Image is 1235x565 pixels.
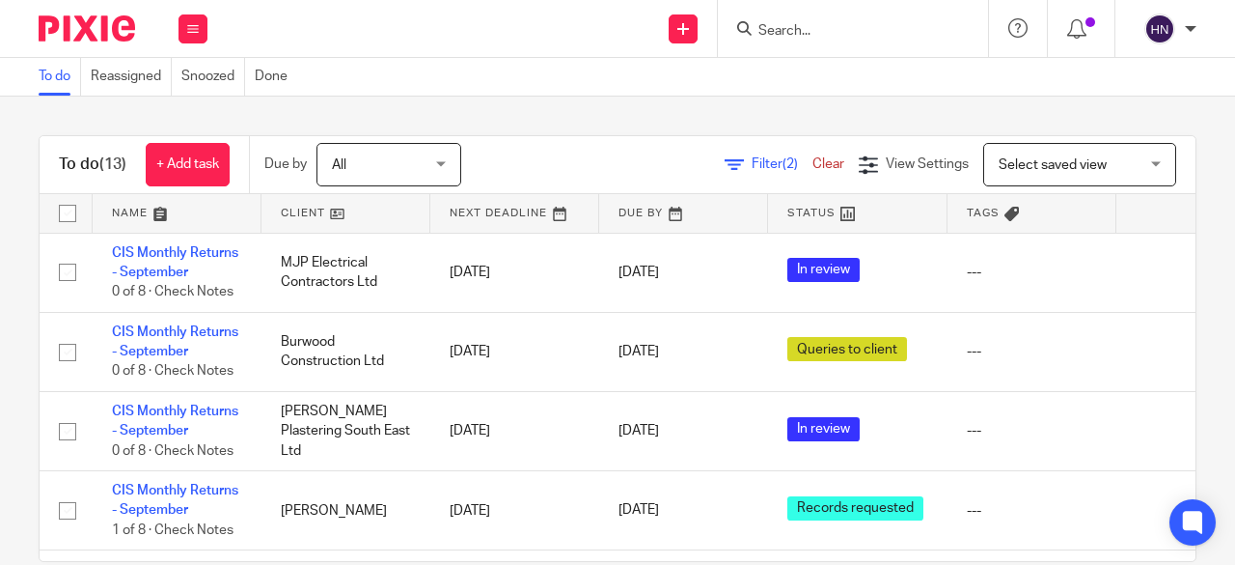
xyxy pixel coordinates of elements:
[261,233,430,312] td: MJP Electrical Contractors Ltd
[430,312,599,391] td: [DATE]
[181,58,245,96] a: Snoozed
[430,233,599,312] td: [DATE]
[967,208,1000,218] span: Tags
[112,523,233,537] span: 1 of 8 · Check Notes
[261,391,430,470] td: [PERSON_NAME] Plastering South East Ltd
[99,156,126,172] span: (13)
[112,484,238,517] a: CIS Monthly Returns - September
[261,471,430,551] td: [PERSON_NAME]
[1144,14,1175,44] img: svg%3E
[112,325,238,358] a: CIS Monthly Returns - September
[112,405,238,438] a: CIS Monthly Returns - September
[787,258,860,282] span: In review
[39,15,135,42] img: Pixie
[618,504,659,518] span: [DATE]
[618,424,659,438] span: [DATE]
[787,337,907,361] span: Queries to client
[59,155,126,175] h1: To do
[967,263,1097,282] div: ---
[967,421,1097,440] div: ---
[787,417,860,441] span: In review
[618,266,659,279] span: [DATE]
[255,58,297,96] a: Done
[112,246,238,279] a: CIS Monthly Returns - September
[430,471,599,551] td: [DATE]
[782,157,798,171] span: (2)
[756,23,930,41] input: Search
[618,345,659,358] span: [DATE]
[886,157,969,171] span: View Settings
[967,501,1097,521] div: ---
[999,158,1107,172] span: Select saved view
[39,58,81,96] a: To do
[967,342,1097,361] div: ---
[812,157,844,171] a: Clear
[112,444,233,458] span: 0 of 8 · Check Notes
[112,365,233,379] span: 0 of 8 · Check Notes
[332,158,346,172] span: All
[91,58,172,96] a: Reassigned
[112,285,233,298] span: 0 of 8 · Check Notes
[752,157,812,171] span: Filter
[146,143,230,186] a: + Add task
[430,391,599,470] td: [DATE]
[787,496,923,521] span: Records requested
[261,312,430,391] td: Burwood Construction Ltd
[264,155,307,174] p: Due by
